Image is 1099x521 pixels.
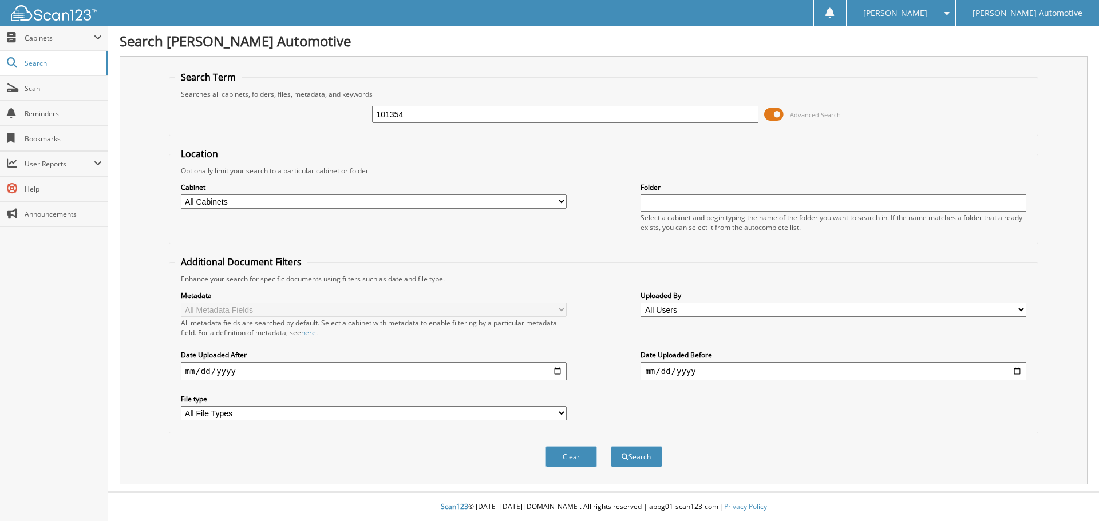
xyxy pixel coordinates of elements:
a: here [301,328,316,337]
span: Announcements [25,209,102,219]
label: Metadata [181,291,567,300]
img: scan123-logo-white.svg [11,5,97,21]
span: Reminders [25,109,102,118]
div: All metadata fields are searched by default. Select a cabinet with metadata to enable filtering b... [181,318,567,337]
span: Scan123 [441,502,468,511]
label: File type [181,394,567,404]
label: Uploaded By [641,291,1026,300]
legend: Search Term [175,71,242,83]
span: Bookmarks [25,134,102,144]
label: Date Uploaded After [181,350,567,360]
span: Scan [25,83,102,93]
legend: Additional Document Filters [175,256,307,268]
span: Search [25,58,100,68]
div: © [DATE]-[DATE] [DOMAIN_NAME]. All rights reserved | appg01-scan123-com | [108,493,1099,521]
label: Date Uploaded Before [641,350,1026,360]
span: Help [25,184,102,194]
span: [PERSON_NAME] Automotive [973,10,1082,17]
div: Optionally limit your search to a particular cabinet or folder [175,166,1033,176]
span: Advanced Search [790,110,841,119]
span: Cabinets [25,33,94,43]
span: [PERSON_NAME] [863,10,927,17]
button: Clear [545,446,597,467]
label: Folder [641,182,1026,192]
div: Select a cabinet and begin typing the name of the folder you want to search in. If the name match... [641,213,1026,232]
a: Privacy Policy [724,502,767,511]
div: Enhance your search for specific documents using filters such as date and file type. [175,274,1033,284]
legend: Location [175,148,224,160]
input: start [181,362,567,380]
span: User Reports [25,159,94,169]
div: Searches all cabinets, folders, files, metadata, and keywords [175,89,1033,99]
input: end [641,362,1026,380]
iframe: Chat Widget [1042,466,1099,521]
h1: Search [PERSON_NAME] Automotive [120,31,1088,50]
button: Search [611,446,662,467]
label: Cabinet [181,182,567,192]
